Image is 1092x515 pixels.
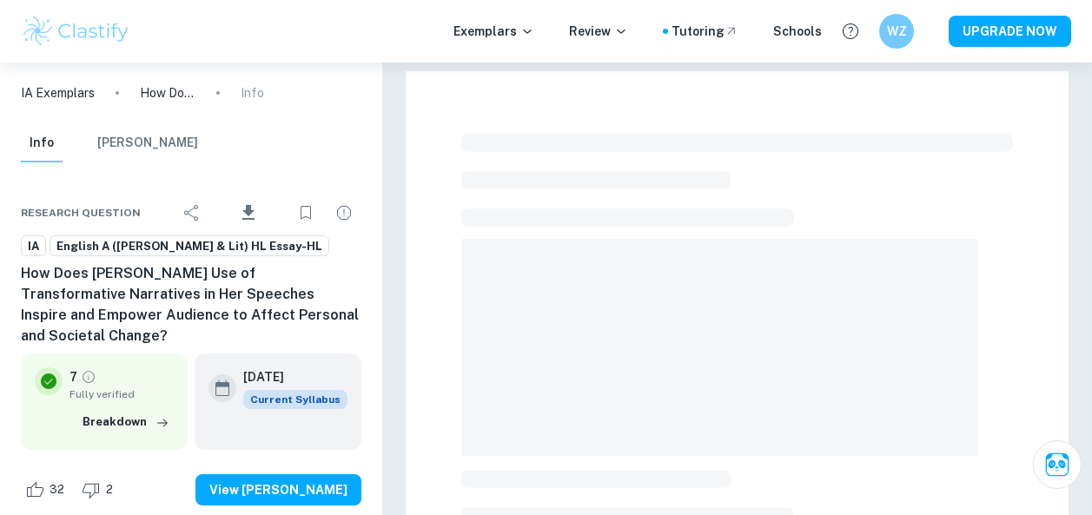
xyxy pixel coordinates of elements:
a: IA [21,235,46,257]
button: View [PERSON_NAME] [195,474,361,505]
button: WZ [879,14,914,49]
span: English A ([PERSON_NAME] & Lit) HL Essay-HL [50,238,328,255]
p: 7 [69,367,77,386]
a: Schools [773,22,822,41]
a: English A ([PERSON_NAME] & Lit) HL Essay-HL [50,235,329,257]
h6: [DATE] [243,367,334,386]
div: Report issue [327,195,361,230]
span: Fully verified [69,386,174,402]
div: Share [175,195,209,230]
span: 2 [96,481,122,498]
button: Info [21,124,63,162]
div: Bookmark [288,195,323,230]
img: Clastify logo [21,14,131,49]
button: UPGRADE NOW [949,16,1071,47]
p: Exemplars [453,22,534,41]
h6: WZ [887,22,907,41]
a: Tutoring [672,22,738,41]
span: Research question [21,205,141,221]
button: Help and Feedback [836,17,865,46]
div: This exemplar is based on the current syllabus. Feel free to refer to it for inspiration/ideas wh... [243,390,347,409]
p: Review [569,22,628,41]
a: IA Exemplars [21,83,95,102]
span: IA [22,238,45,255]
div: Download [213,190,285,235]
span: Current Syllabus [243,390,347,409]
button: Ask Clai [1033,440,1082,489]
div: Dislike [77,476,122,504]
p: Info [241,83,264,102]
button: Breakdown [78,409,174,435]
p: How Does [PERSON_NAME] Use of Transformative Narratives in Her Speeches Inspire and Empower Audie... [140,83,195,102]
div: Like [21,476,74,504]
a: Grade fully verified [81,369,96,385]
span: 32 [40,481,74,498]
h6: How Does [PERSON_NAME] Use of Transformative Narratives in Her Speeches Inspire and Empower Audie... [21,263,361,347]
button: [PERSON_NAME] [97,124,198,162]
